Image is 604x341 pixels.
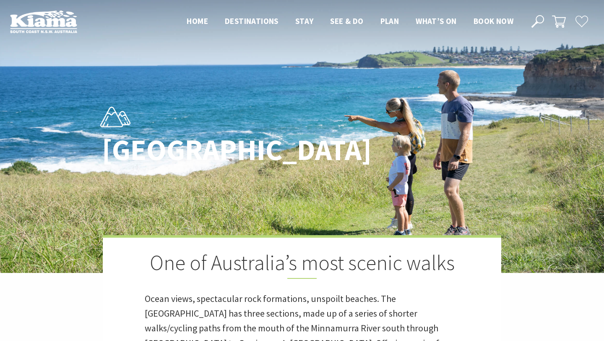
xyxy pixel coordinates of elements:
span: What’s On [416,16,457,26]
h2: One of Australia’s most scenic walks [145,250,459,279]
img: Kiama Logo [10,10,77,33]
span: Book now [474,16,513,26]
span: Stay [295,16,314,26]
span: Plan [380,16,399,26]
h1: [GEOGRAPHIC_DATA] [102,134,339,166]
nav: Main Menu [178,15,522,29]
span: Home [187,16,208,26]
span: See & Do [330,16,363,26]
span: Destinations [225,16,279,26]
